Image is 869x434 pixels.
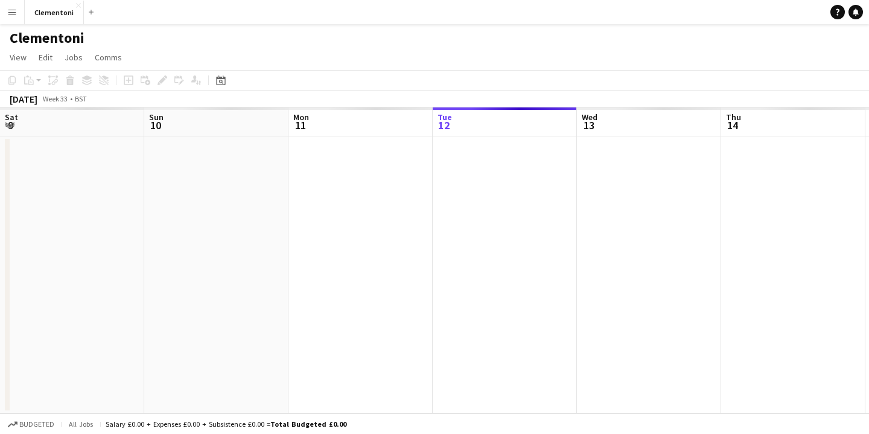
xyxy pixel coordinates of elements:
[724,118,741,132] span: 14
[580,118,597,132] span: 13
[147,118,164,132] span: 10
[66,420,95,429] span: All jobs
[5,112,18,123] span: Sat
[39,52,53,63] span: Edit
[3,118,18,132] span: 9
[19,420,54,429] span: Budgeted
[65,52,83,63] span: Jobs
[40,94,70,103] span: Week 33
[25,1,84,24] button: Clementoni
[95,52,122,63] span: Comms
[436,118,452,132] span: 12
[726,112,741,123] span: Thu
[106,420,346,429] div: Salary £0.00 + Expenses £0.00 + Subsistence £0.00 =
[10,29,84,47] h1: Clementoni
[582,112,597,123] span: Wed
[60,49,88,65] a: Jobs
[293,112,309,123] span: Mon
[291,118,309,132] span: 11
[75,94,87,103] div: BST
[6,418,56,431] button: Budgeted
[90,49,127,65] a: Comms
[10,93,37,105] div: [DATE]
[34,49,57,65] a: Edit
[149,112,164,123] span: Sun
[5,49,31,65] a: View
[438,112,452,123] span: Tue
[10,52,27,63] span: View
[270,420,346,429] span: Total Budgeted £0.00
